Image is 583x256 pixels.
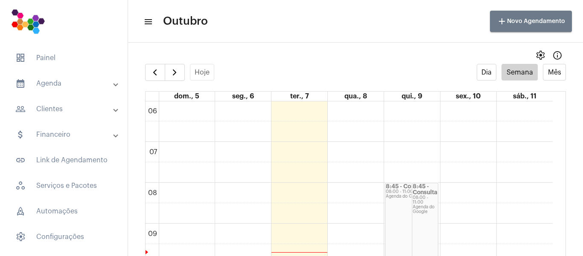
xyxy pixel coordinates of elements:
[15,155,26,165] mat-icon: sidenav icon
[343,92,369,101] a: 8 de outubro de 2025
[15,181,26,191] span: sidenav icon
[15,129,26,140] mat-icon: sidenav icon
[511,92,538,101] a: 11 de outubro de 2025
[15,232,26,242] span: sidenav icon
[15,104,26,114] mat-icon: sidenav icon
[15,78,114,89] mat-panel-title: Agenda
[172,92,201,101] a: 5 de outubro de 2025
[146,189,159,197] div: 08
[532,47,549,64] button: settings
[9,201,119,221] span: Automações
[413,205,438,214] div: Agenda do Google
[413,184,443,195] strong: 8:45 - Consulta...
[15,129,114,140] mat-panel-title: Financeiro
[9,175,119,196] span: Serviços e Pacotes
[497,16,507,26] mat-icon: add
[386,184,433,189] strong: 8:45 - Consulta...
[145,64,165,81] button: Semana Anterior
[15,78,26,89] mat-icon: sidenav icon
[15,104,114,114] mat-panel-title: Clientes
[535,50,545,60] span: settings
[386,190,438,194] div: 08:00 - 11:00
[5,73,128,94] mat-expansion-panel-header: sidenav iconAgenda
[230,92,256,101] a: 6 de outubro de 2025
[5,124,128,145] mat-expansion-panel-header: sidenav iconFinanceiro
[7,4,49,38] img: 7bf4c2a9-cb5a-6366-d80e-59e5d4b2024a.png
[15,53,26,63] span: sidenav icon
[146,107,159,115] div: 06
[477,64,497,81] button: Dia
[497,18,565,24] span: Novo Agendamento
[9,150,119,170] span: Link de Agendamento
[163,14,208,28] span: Outubro
[9,48,119,68] span: Painel
[413,196,438,205] div: 08:00 - 11:00
[5,99,128,119] mat-expansion-panel-header: sidenav iconClientes
[552,50,563,60] mat-icon: Info
[549,47,566,64] button: Info
[143,17,152,27] mat-icon: sidenav icon
[386,194,438,199] div: Agenda do Google
[148,148,159,156] div: 07
[501,64,538,81] button: Semana
[400,92,424,101] a: 9 de outubro de 2025
[190,64,215,81] button: Hoje
[146,230,159,238] div: 09
[454,92,482,101] a: 10 de outubro de 2025
[165,64,185,81] button: Próximo Semana
[9,227,119,247] span: Configurações
[543,64,566,81] button: Mês
[490,11,572,32] button: Novo Agendamento
[15,206,26,216] span: sidenav icon
[289,92,311,101] a: 7 de outubro de 2025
